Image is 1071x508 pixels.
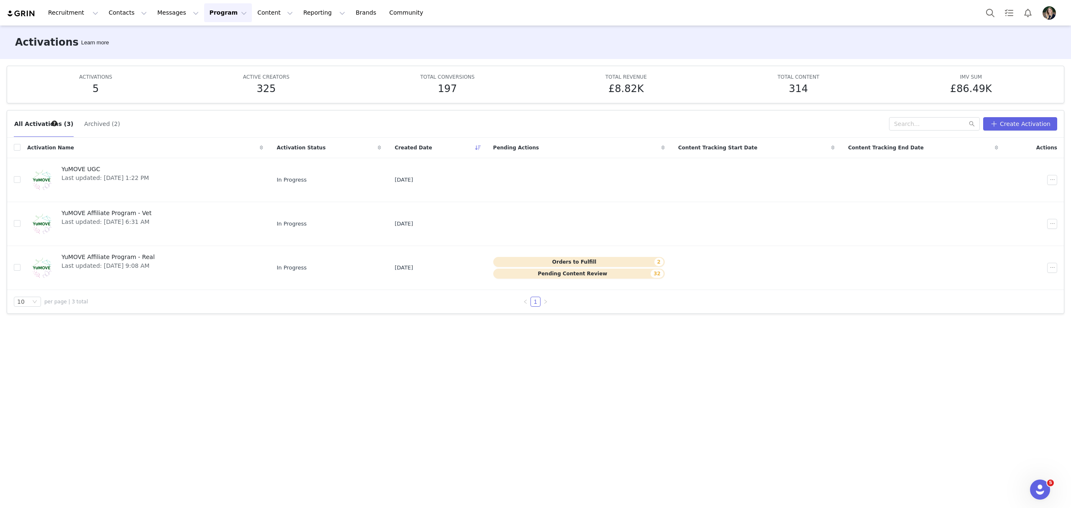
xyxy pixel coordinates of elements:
[61,218,151,226] span: Last updated: [DATE] 6:31 AM
[950,81,992,96] h5: £86.49K
[277,176,307,184] span: In Progress
[778,74,820,80] span: TOTAL CONTENT
[395,220,413,228] span: [DATE]
[79,38,110,47] div: Tooltip anchor
[981,3,999,22] button: Search
[7,10,36,18] img: grin logo
[43,3,103,22] button: Recruitment
[493,144,539,151] span: Pending Actions
[520,297,530,307] li: Previous Page
[395,176,413,184] span: [DATE]
[1005,139,1064,157] div: Actions
[351,3,384,22] a: Brands
[1019,3,1037,22] button: Notifications
[61,209,151,218] span: YuMOVE Affiliate Program - Vet
[541,297,551,307] li: Next Page
[27,251,263,285] a: YuMOVE Affiliate Program - RealLast updated: [DATE] 9:08 AM
[44,298,88,305] span: per page | 3 total
[61,262,155,270] span: Last updated: [DATE] 9:08 AM
[420,74,474,80] span: TOTAL CONVERSIONS
[1043,6,1056,20] img: 8267397b-b1d9-494c-9903-82b3ae1be546.jpeg
[848,144,924,151] span: Content Tracking End Date
[1047,480,1054,486] span: 5
[61,174,149,182] span: Last updated: [DATE] 1:22 PM
[277,264,307,272] span: In Progress
[104,3,152,22] button: Contacts
[277,144,325,151] span: Activation Status
[27,163,263,197] a: YuMOVE UGCLast updated: [DATE] 1:22 PM
[395,144,432,151] span: Created Date
[384,3,432,22] a: Community
[605,74,647,80] span: TOTAL REVENUE
[204,3,252,22] button: Program
[61,253,155,262] span: YuMOVE Affiliate Program - Real
[983,117,1057,131] button: Create Activation
[51,120,58,127] div: Tooltip anchor
[79,74,112,80] span: ACTIVATIONS
[889,117,980,131] input: Search...
[523,299,528,304] i: icon: left
[15,35,79,50] h3: Activations
[438,81,457,96] h5: 197
[1000,3,1018,22] a: Tasks
[92,81,99,96] h5: 5
[277,220,307,228] span: In Progress
[543,299,548,304] i: icon: right
[32,299,37,305] i: icon: down
[298,3,350,22] button: Reporting
[530,297,541,307] li: 1
[152,3,204,22] button: Messages
[14,117,74,131] button: All Activations (3)
[243,74,290,80] span: ACTIVE CREATORS
[61,165,149,174] span: YuMOVE UGC
[17,297,25,306] div: 10
[531,297,540,306] a: 1
[1038,6,1064,20] button: Profile
[493,257,665,267] button: Orders to Fulfill2
[608,81,643,96] h5: £8.82K
[27,207,263,241] a: YuMOVE Affiliate Program - VetLast updated: [DATE] 6:31 AM
[493,269,665,279] button: Pending Content Review32
[395,264,413,272] span: [DATE]
[27,144,74,151] span: Activation Name
[969,121,975,127] i: icon: search
[960,74,982,80] span: IMV SUM
[84,117,120,131] button: Archived (2)
[789,81,808,96] h5: 314
[1030,480,1050,500] iframe: Intercom live chat
[252,3,298,22] button: Content
[678,144,758,151] span: Content Tracking Start Date
[256,81,276,96] h5: 325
